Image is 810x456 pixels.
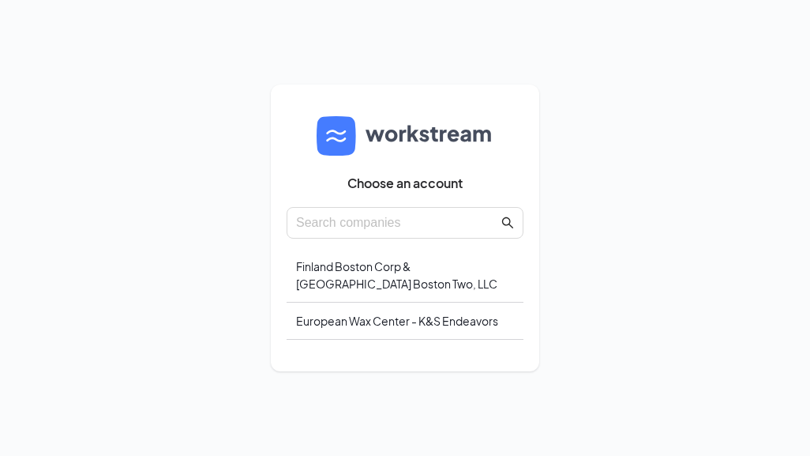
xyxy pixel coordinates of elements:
span: search [501,217,514,229]
div: Finland Boston Corp & [GEOGRAPHIC_DATA] Boston Two, LLC [287,248,523,303]
span: Choose an account [347,175,463,191]
input: Search companies [296,213,498,232]
div: European Wax Center - K&S Endeavors [287,303,523,340]
img: logo [317,116,493,156]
